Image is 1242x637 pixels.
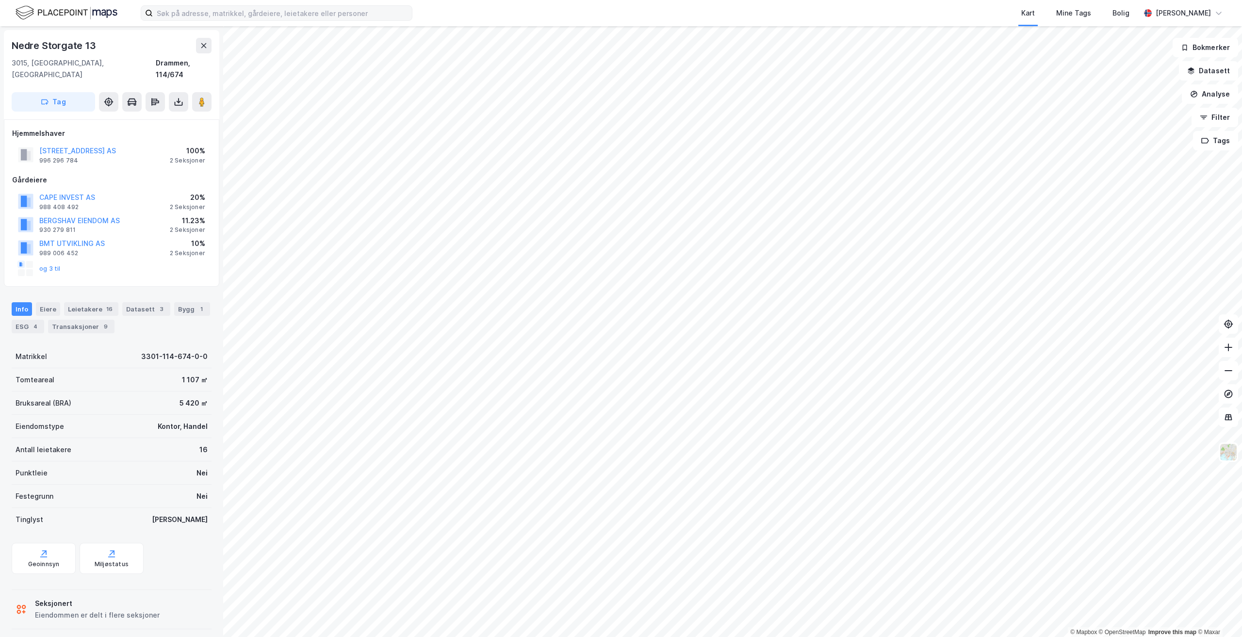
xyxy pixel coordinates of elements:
[122,302,170,316] div: Datasett
[180,397,208,409] div: 5 420 ㎡
[1192,108,1238,127] button: Filter
[16,514,43,525] div: Tinglyst
[170,145,205,157] div: 100%
[12,38,98,53] div: Nedre Storgate 13
[182,374,208,386] div: 1 107 ㎡
[12,57,156,81] div: 3015, [GEOGRAPHIC_DATA], [GEOGRAPHIC_DATA]
[39,157,78,164] div: 996 296 784
[36,302,60,316] div: Eiere
[48,320,114,333] div: Transaksjoner
[1099,629,1146,636] a: OpenStreetMap
[174,302,210,316] div: Bygg
[104,304,114,314] div: 16
[101,322,111,331] div: 9
[1156,7,1211,19] div: [PERSON_NAME]
[64,302,118,316] div: Leietakere
[16,374,54,386] div: Tomteareal
[12,320,44,333] div: ESG
[157,304,166,314] div: 3
[1021,7,1035,19] div: Kart
[16,421,64,432] div: Eiendomstype
[1193,590,1242,637] div: Kontrollprogram for chat
[95,560,129,568] div: Miljøstatus
[16,4,117,21] img: logo.f888ab2527a4732fd821a326f86c7f29.svg
[1112,7,1129,19] div: Bolig
[199,444,208,456] div: 16
[39,203,79,211] div: 988 408 492
[1070,629,1097,636] a: Mapbox
[12,92,95,112] button: Tag
[196,467,208,479] div: Nei
[170,238,205,249] div: 10%
[156,57,212,81] div: Drammen, 114/674
[12,302,32,316] div: Info
[170,215,205,227] div: 11.23%
[1219,443,1238,461] img: Z
[170,226,205,234] div: 2 Seksjoner
[39,249,78,257] div: 989 006 452
[16,397,71,409] div: Bruksareal (BRA)
[141,351,208,362] div: 3301-114-674-0-0
[170,192,205,203] div: 20%
[152,514,208,525] div: [PERSON_NAME]
[28,560,60,568] div: Geoinnsyn
[1193,131,1238,150] button: Tags
[16,444,71,456] div: Antall leietakere
[158,421,208,432] div: Kontor, Handel
[196,304,206,314] div: 1
[170,249,205,257] div: 2 Seksjoner
[16,351,47,362] div: Matrikkel
[16,490,53,502] div: Festegrunn
[16,467,48,479] div: Punktleie
[1179,61,1238,81] button: Datasett
[170,203,205,211] div: 2 Seksjoner
[196,490,208,502] div: Nei
[31,322,40,331] div: 4
[39,226,76,234] div: 930 279 811
[1056,7,1091,19] div: Mine Tags
[153,6,412,20] input: Søk på adresse, matrikkel, gårdeiere, leietakere eller personer
[170,157,205,164] div: 2 Seksjoner
[1182,84,1238,104] button: Analyse
[35,598,160,609] div: Seksjonert
[1173,38,1238,57] button: Bokmerker
[35,609,160,621] div: Eiendommen er delt i flere seksjoner
[12,128,211,139] div: Hjemmelshaver
[1193,590,1242,637] iframe: Chat Widget
[12,174,211,186] div: Gårdeiere
[1148,629,1196,636] a: Improve this map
